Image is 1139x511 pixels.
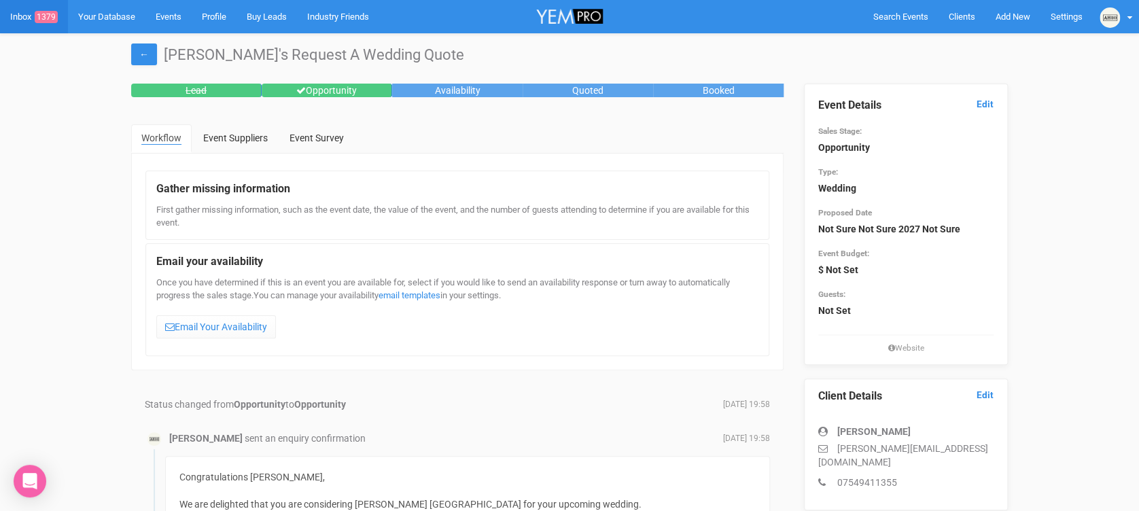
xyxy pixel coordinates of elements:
small: Guests: [818,289,845,299]
a: Workflow [131,124,192,153]
a: ← [131,43,157,65]
span: Clients [949,12,975,22]
div: Once you have determined if this is an event you are available for, select if you would like to s... [156,277,758,345]
legend: Email your availability [156,254,758,270]
legend: Gather missing information [156,181,758,197]
div: Availability [392,84,523,97]
legend: Event Details [818,98,994,113]
p: [PERSON_NAME][EMAIL_ADDRESS][DOMAIN_NAME] [818,442,994,469]
span: Search Events [873,12,928,22]
a: Edit [977,98,994,111]
p: 07549411355 [818,476,994,489]
a: Event Survey [279,124,354,152]
strong: Not Set [818,305,851,316]
strong: Not Sure Not Sure 2027 Not Sure [818,224,960,234]
strong: Wedding [818,183,856,194]
strong: Opportunity [234,399,285,410]
a: Email Your Availability [156,315,276,338]
small: Sales Stage: [818,126,862,136]
img: open-uri20231025-2-1afxnye [147,432,161,446]
a: Edit [977,389,994,402]
strong: Opportunity [818,142,870,153]
span: You can manage your availability in your settings. [253,290,501,300]
span: Status changed from to [145,399,346,410]
div: Open Intercom Messenger [14,465,46,497]
a: email templates [379,290,440,300]
small: Website [818,342,994,354]
strong: [PERSON_NAME] [837,426,911,437]
legend: Client Details [818,389,994,404]
span: [DATE] 19:58 [723,433,770,444]
small: Proposed Date [818,208,872,217]
strong: Opportunity [294,399,346,410]
div: Lead [131,84,262,97]
small: Type: [818,167,838,177]
span: sent an enquiry confirmation [245,433,366,444]
small: Event Budget: [818,249,869,258]
strong: $ Not Set [818,264,858,275]
div: Quoted [523,84,653,97]
div: Booked [653,84,784,97]
strong: [PERSON_NAME] [169,433,243,444]
span: [DATE] 19:58 [723,399,770,410]
span: Add New [996,12,1030,22]
h1: [PERSON_NAME]'s Request A Wedding Quote [131,47,1008,63]
img: open-uri20231025-2-1afxnye [1100,7,1120,28]
a: Event Suppliers [193,124,278,152]
span: 1379 [35,11,58,23]
div: First gather missing information, such as the event date, the value of the event, and the number ... [156,204,758,229]
div: Opportunity [262,84,392,97]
